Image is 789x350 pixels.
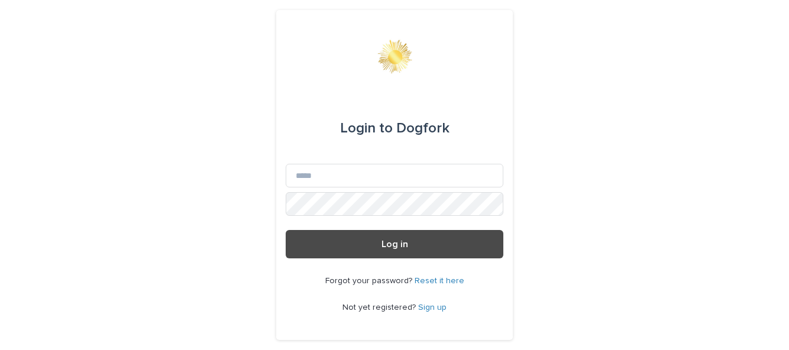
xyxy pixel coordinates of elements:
img: 0ffKfDbyRa2Iv8hnaAqg [375,38,414,74]
span: Not yet registered? [342,303,418,312]
button: Log in [286,230,503,258]
a: Sign up [418,303,447,312]
span: Forgot your password? [325,277,415,285]
span: Log in [381,239,408,249]
div: Dogfork [340,112,450,145]
span: Login to [340,121,393,135]
a: Reset it here [415,277,464,285]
